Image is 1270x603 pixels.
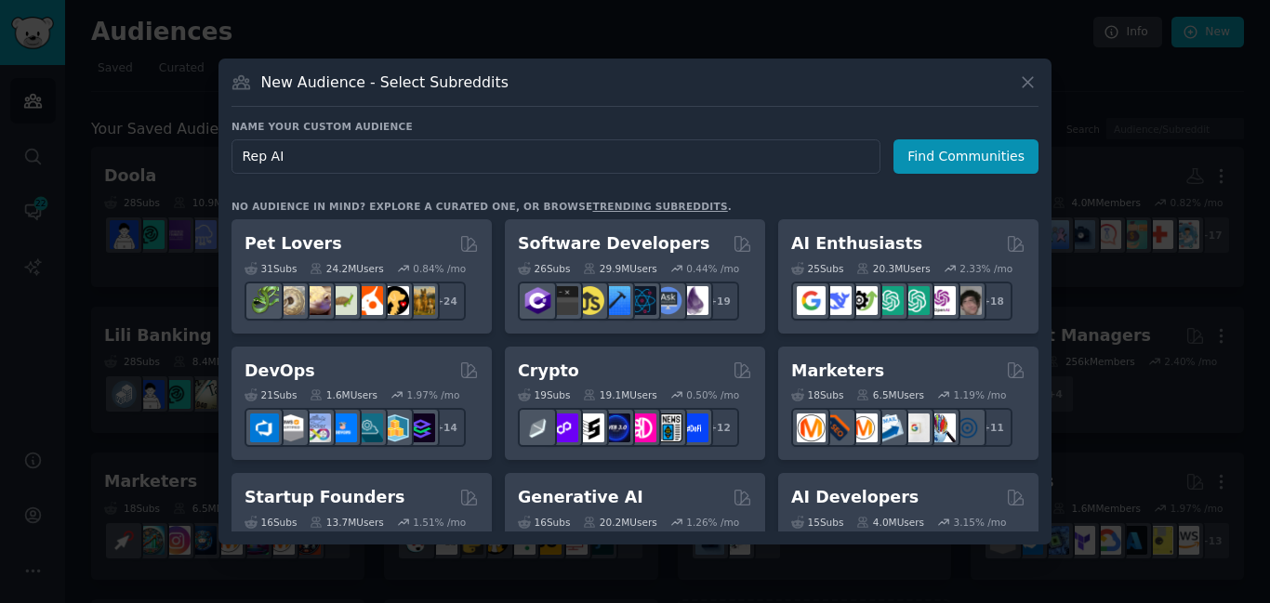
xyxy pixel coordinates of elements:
[954,516,1007,529] div: 3.15 % /mo
[797,286,826,315] img: GoogleGeminiAI
[953,413,982,442] img: OnlineMarketing
[250,286,279,315] img: herpetology
[654,286,682,315] img: AskComputerScience
[901,286,930,315] img: chatgpt_prompts_
[406,286,435,315] img: dogbreed
[328,413,357,442] img: DevOpsLinks
[310,516,383,529] div: 13.7M Users
[413,516,466,529] div: 1.51 % /mo
[856,388,924,401] div: 6.5M Users
[823,413,852,442] img: bigseo
[680,286,708,315] img: elixir
[575,286,604,315] img: learnjavascript
[406,413,435,442] img: PlatformEngineers
[276,413,305,442] img: AWS_Certified_Experts
[791,486,919,509] h2: AI Developers
[856,516,924,529] div: 4.0M Users
[518,388,570,401] div: 19 Sub s
[583,516,656,529] div: 20.2M Users
[549,286,578,315] img: software
[959,262,1012,275] div: 2.33 % /mo
[901,413,930,442] img: googleads
[427,282,466,321] div: + 24
[245,262,297,275] div: 31 Sub s
[927,413,956,442] img: MarketingResearch
[680,413,708,442] img: defi_
[791,516,843,529] div: 15 Sub s
[245,486,404,509] h2: Startup Founders
[791,360,884,383] h2: Marketers
[583,388,656,401] div: 19.1M Users
[849,413,878,442] img: AskMarketing
[276,286,305,315] img: ballpython
[973,408,1012,447] div: + 11
[232,200,732,213] div: No audience in mind? Explore a curated one, or browse .
[354,413,383,442] img: platformengineering
[328,286,357,315] img: turtle
[518,486,643,509] h2: Generative AI
[592,201,727,212] a: trending subreddits
[849,286,878,315] img: AItoolsCatalog
[791,388,843,401] div: 18 Sub s
[518,360,579,383] h2: Crypto
[927,286,956,315] img: OpenAIDev
[232,120,1038,133] h3: Name your custom audience
[302,413,331,442] img: Docker_DevOps
[549,413,578,442] img: 0xPolygon
[875,286,904,315] img: chatgpt_promptDesign
[893,139,1038,174] button: Find Communities
[354,286,383,315] img: cockatiel
[973,282,1012,321] div: + 18
[407,388,460,401] div: 1.97 % /mo
[427,408,466,447] div: + 14
[245,516,297,529] div: 16 Sub s
[856,262,930,275] div: 20.3M Users
[823,286,852,315] img: DeepSeek
[654,413,682,442] img: CryptoNews
[261,72,509,92] h3: New Audience - Select Subreddits
[310,388,377,401] div: 1.6M Users
[310,262,383,275] div: 24.2M Users
[791,262,843,275] div: 25 Sub s
[953,286,982,315] img: ArtificalIntelligence
[232,139,880,174] input: Pick a short name, like "Digital Marketers" or "Movie-Goers"
[797,413,826,442] img: content_marketing
[518,262,570,275] div: 26 Sub s
[602,413,630,442] img: web3
[245,360,315,383] h2: DevOps
[245,388,297,401] div: 21 Sub s
[518,232,709,256] h2: Software Developers
[250,413,279,442] img: azuredevops
[380,413,409,442] img: aws_cdk
[518,516,570,529] div: 16 Sub s
[954,388,1007,401] div: 1.19 % /mo
[628,286,656,315] img: reactnative
[791,232,922,256] h2: AI Enthusiasts
[700,282,739,321] div: + 19
[686,516,739,529] div: 1.26 % /mo
[700,408,739,447] div: + 12
[575,413,604,442] img: ethstaker
[523,413,552,442] img: ethfinance
[628,413,656,442] img: defiblockchain
[875,413,904,442] img: Emailmarketing
[413,262,466,275] div: 0.84 % /mo
[686,262,739,275] div: 0.44 % /mo
[245,232,342,256] h2: Pet Lovers
[686,388,739,401] div: 0.50 % /mo
[302,286,331,315] img: leopardgeckos
[602,286,630,315] img: iOSProgramming
[380,286,409,315] img: PetAdvice
[583,262,656,275] div: 29.9M Users
[523,286,552,315] img: csharp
